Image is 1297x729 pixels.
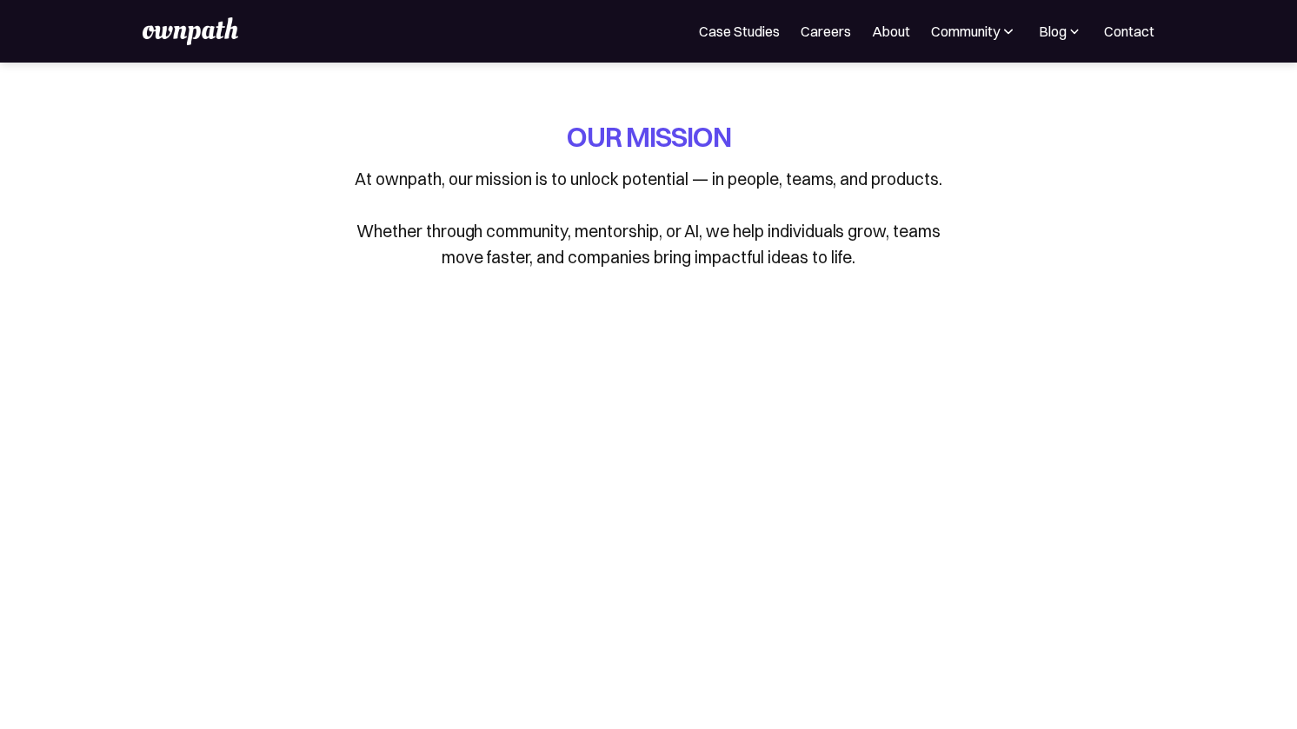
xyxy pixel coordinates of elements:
div: Blog [1038,21,1083,42]
h1: OUR MISSION [567,118,731,156]
a: Contact [1104,21,1154,42]
a: Case Studies [699,21,780,42]
div: Community [931,21,1000,42]
a: Careers [801,21,851,42]
div: Community [931,21,1017,42]
p: At ownpath, our mission is to unlock potential — in people, teams, and products. Whether through ... [344,166,953,270]
a: About [872,21,910,42]
div: Blog [1039,21,1067,42]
